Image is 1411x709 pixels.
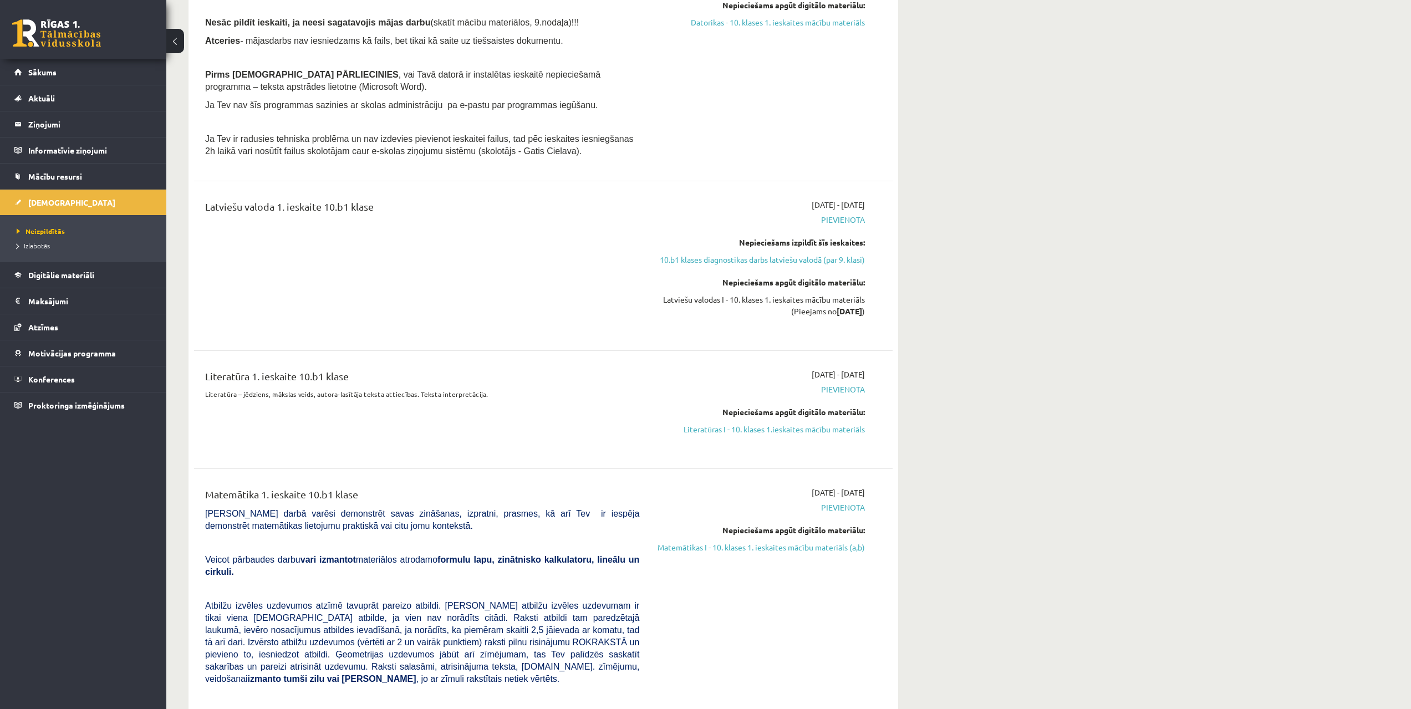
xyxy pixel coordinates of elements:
[205,36,563,45] span: - mājasdarbs nav iesniedzams kā fails, bet tikai kā saite uz tiešsaistes dokumentu.
[17,227,65,236] span: Neizpildītās
[205,70,399,79] span: Pirms [DEMOGRAPHIC_DATA] PĀRLIECINIES
[656,277,865,288] div: Nepieciešams apgūt digitālo materiālu:
[28,171,82,181] span: Mācību resursi
[28,270,94,280] span: Digitālie materiāli
[205,555,639,577] b: formulu lapu, zinātnisko kalkulatoru, lineālu un cirkuli.
[205,369,639,389] div: Literatūra 1. ieskaite 10.b1 klase
[14,340,152,366] a: Motivācijas programma
[656,524,865,536] div: Nepieciešams apgūt digitālo materiālu:
[14,392,152,418] a: Proktoringa izmēģinājums
[14,137,152,163] a: Informatīvie ziņojumi
[300,555,356,564] b: vari izmantot
[14,85,152,111] a: Aktuāli
[205,70,600,91] span: , vai Tavā datorā ir instalētas ieskaitē nepieciešamā programma – teksta apstrādes lietotne (Micr...
[17,241,50,250] span: Izlabotās
[14,111,152,137] a: Ziņojumi
[283,674,416,684] b: tumši zilu vai [PERSON_NAME]
[656,17,865,28] a: Datorikas - 10. klases 1. ieskaites mācību materiāls
[14,288,152,314] a: Maksājumi
[205,555,639,577] span: Veicot pārbaudes darbu materiālos atrodamo
[656,424,865,435] a: Literatūras I - 10. klases 1.ieskaites mācību materiāls
[430,18,579,27] span: (skatīt mācību materiālos, 9.nodaļa)!!!
[14,262,152,288] a: Digitālie materiāli
[205,199,639,220] div: Latviešu valoda 1. ieskaite 10.b1 klase
[14,366,152,392] a: Konferences
[812,487,865,498] span: [DATE] - [DATE]
[28,197,115,207] span: [DEMOGRAPHIC_DATA]
[28,322,58,332] span: Atzīmes
[656,502,865,513] span: Pievienota
[656,237,865,248] div: Nepieciešams izpildīt šīs ieskaites:
[205,601,639,684] span: Atbilžu izvēles uzdevumos atzīmē tavuprāt pareizo atbildi. [PERSON_NAME] atbilžu izvēles uzdevuma...
[14,59,152,85] a: Sākums
[248,674,281,684] b: izmanto
[17,226,155,236] a: Neizpildītās
[812,199,865,211] span: [DATE] - [DATE]
[656,214,865,226] span: Pievienota
[28,288,152,314] legend: Maksājumi
[14,164,152,189] a: Mācību resursi
[14,190,152,215] a: [DEMOGRAPHIC_DATA]
[28,400,125,410] span: Proktoringa izmēģinājums
[205,487,639,507] div: Matemātika 1. ieskaite 10.b1 klase
[205,509,639,531] span: [PERSON_NAME] darbā varēsi demonstrēt savas zināšanas, izpratni, prasmes, kā arī Tev ir iespēja d...
[656,406,865,418] div: Nepieciešams apgūt digitālo materiālu:
[205,18,430,27] span: Nesāc pildīt ieskaiti, ja neesi sagatavojis mājas darbu
[205,134,634,156] span: Ja Tev ir radusies tehniska problēma un nav izdevies pievienot ieskaitei failus, tad pēc ieskaite...
[656,294,865,317] div: Latviešu valodas I - 10. klases 1. ieskaites mācību materiāls (Pieejams no )
[28,93,55,103] span: Aktuāli
[12,19,101,47] a: Rīgas 1. Tālmācības vidusskola
[28,111,152,137] legend: Ziņojumi
[17,241,155,251] a: Izlabotās
[28,348,116,358] span: Motivācijas programma
[28,137,152,163] legend: Informatīvie ziņojumi
[837,306,862,316] strong: [DATE]
[205,36,240,45] b: Atceries
[14,314,152,340] a: Atzīmes
[656,384,865,395] span: Pievienota
[28,374,75,384] span: Konferences
[656,542,865,553] a: Matemātikas I - 10. klases 1. ieskaites mācību materiāls (a,b)
[656,254,865,266] a: 10.b1 klases diagnostikas darbs latviešu valodā (par 9. klasi)
[812,369,865,380] span: [DATE] - [DATE]
[205,100,598,110] span: Ja Tev nav šīs programmas sazinies ar skolas administrāciju pa e-pastu par programmas iegūšanu.
[28,67,57,77] span: Sākums
[205,389,639,399] p: Literatūra – jēdziens, mākslas veids, autora-lasītāja teksta attiecības. Teksta interpretācija.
